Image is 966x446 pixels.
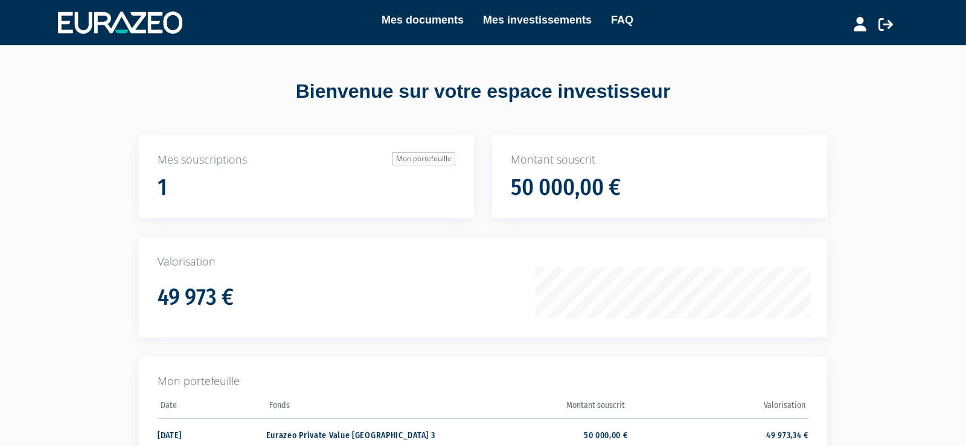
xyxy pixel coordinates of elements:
[511,175,621,200] h1: 50 000,00 €
[158,374,808,389] p: Mon portefeuille
[158,285,234,310] h1: 49 973 €
[158,254,808,270] p: Valorisation
[266,397,447,419] th: Fonds
[58,11,182,33] img: 1732889491-logotype_eurazeo_blanc_rvb.png
[382,11,464,28] a: Mes documents
[483,11,592,28] a: Mes investissements
[158,397,266,419] th: Date
[611,11,633,28] a: FAQ
[112,78,854,106] div: Bienvenue sur votre espace investisseur
[158,175,167,200] h1: 1
[628,397,808,419] th: Valorisation
[392,152,455,165] a: Mon portefeuille
[447,397,627,419] th: Montant souscrit
[158,152,455,168] p: Mes souscriptions
[511,152,808,168] p: Montant souscrit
